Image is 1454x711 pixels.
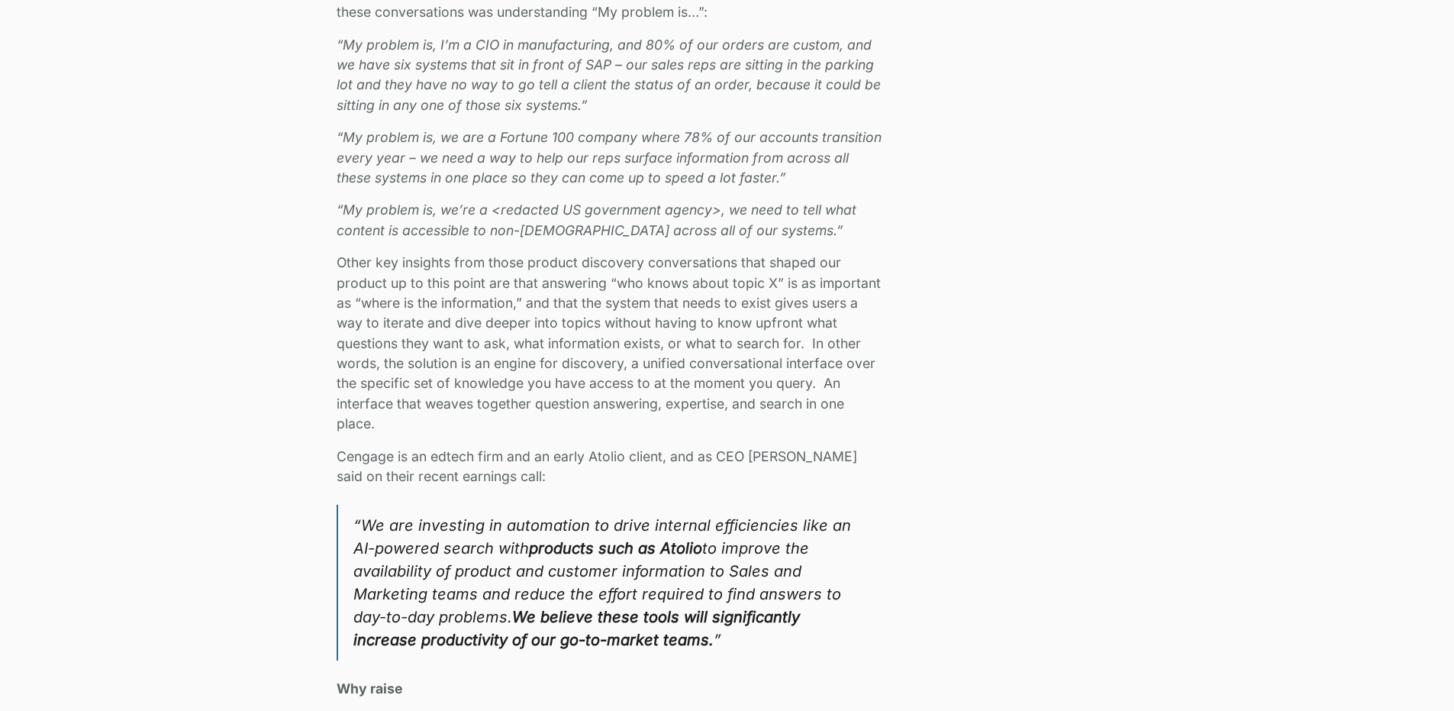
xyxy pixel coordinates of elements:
iframe: Chat Widget [1378,638,1454,711]
p: Cengage is an edtech firm and an early Atolio client, and as CEO [PERSON_NAME] said on their rece... [337,447,882,487]
p: Other key insights from those product discovery conversations that shaped our product up to this ... [337,253,882,435]
em: “My problem is, we are a Fortune 100 company where 78% of our accounts transition every year – we... [337,129,882,186]
blockquote: “We are investing in automation to drive internal efficiencies like an AI-powered search with to ... [337,505,882,661]
strong: products such as Atolio [529,539,702,557]
em: “My problem is, we’re a <redacted US government agency>, we need to tell what content is accessib... [337,202,856,238]
strong: Why raise [337,680,402,696]
em: “My problem is, I’m a CIO in manufacturing, and 80% of our orders are custom, and we have six sys... [337,37,881,113]
strong: We believe these tools will significantly increase productivity of our go-to-market teams. [353,608,800,649]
